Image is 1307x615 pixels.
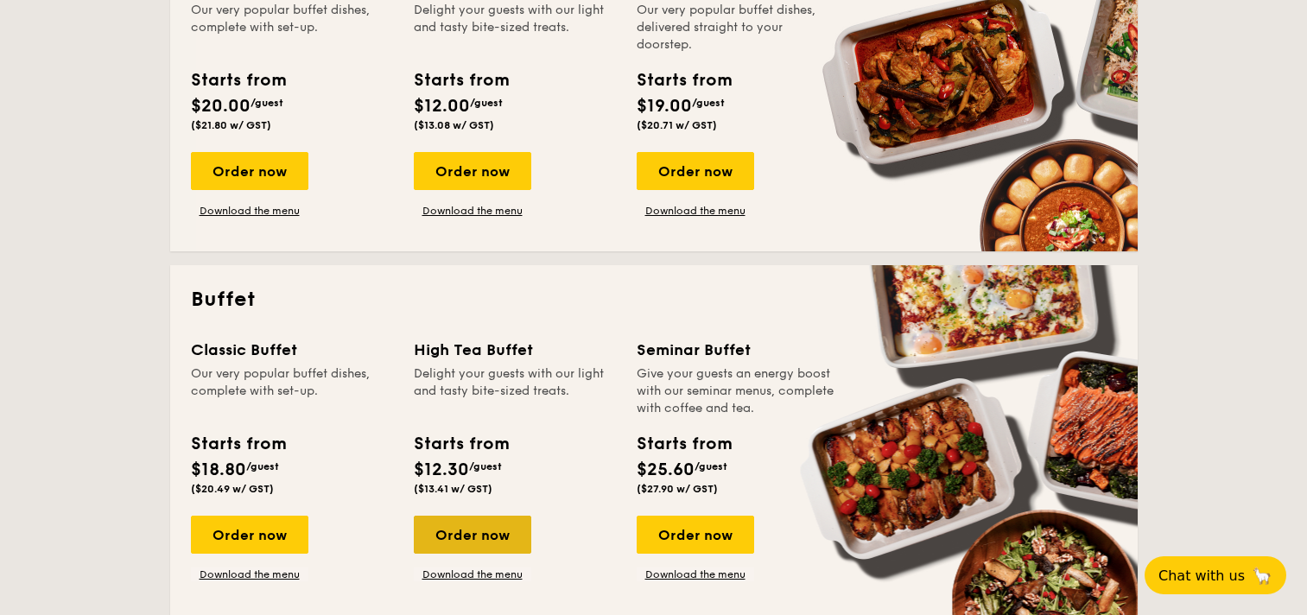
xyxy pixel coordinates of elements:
div: Classic Buffet [191,338,393,362]
div: Order now [637,152,754,190]
div: Delight your guests with our light and tasty bite-sized treats. [414,2,616,54]
span: Chat with us [1158,567,1245,584]
h2: Buffet [191,286,1117,314]
div: Starts from [414,431,508,457]
div: Our very popular buffet dishes, complete with set-up. [191,365,393,417]
span: ($20.49 w/ GST) [191,483,274,495]
a: Download the menu [191,567,308,581]
span: $12.30 [414,460,469,480]
span: $20.00 [191,96,251,117]
span: /guest [695,460,727,472]
span: /guest [470,97,503,109]
span: ($13.08 w/ GST) [414,119,494,131]
span: ($20.71 w/ GST) [637,119,717,131]
button: Chat with us🦙 [1145,556,1286,594]
div: Order now [414,152,531,190]
div: Delight your guests with our light and tasty bite-sized treats. [414,365,616,417]
div: High Tea Buffet [414,338,616,362]
div: Starts from [414,67,508,93]
div: Order now [191,516,308,554]
a: Download the menu [414,204,531,218]
div: Order now [191,152,308,190]
span: ($27.90 w/ GST) [637,483,718,495]
div: Starts from [191,67,285,93]
span: $18.80 [191,460,246,480]
span: ($21.80 w/ GST) [191,119,271,131]
span: 🦙 [1252,566,1272,586]
span: $25.60 [637,460,695,480]
span: /guest [251,97,283,109]
a: Download the menu [414,567,531,581]
a: Download the menu [637,567,754,581]
span: /guest [469,460,502,472]
span: /guest [246,460,279,472]
div: Starts from [637,431,731,457]
div: Order now [637,516,754,554]
span: /guest [692,97,725,109]
span: $19.00 [637,96,692,117]
div: Our very popular buffet dishes, delivered straight to your doorstep. [637,2,839,54]
a: Download the menu [637,204,754,218]
div: Starts from [637,67,731,93]
a: Download the menu [191,204,308,218]
span: ($13.41 w/ GST) [414,483,492,495]
div: Starts from [191,431,285,457]
div: Seminar Buffet [637,338,839,362]
div: Give your guests an energy boost with our seminar menus, complete with coffee and tea. [637,365,839,417]
div: Order now [414,516,531,554]
span: $12.00 [414,96,470,117]
div: Our very popular buffet dishes, complete with set-up. [191,2,393,54]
